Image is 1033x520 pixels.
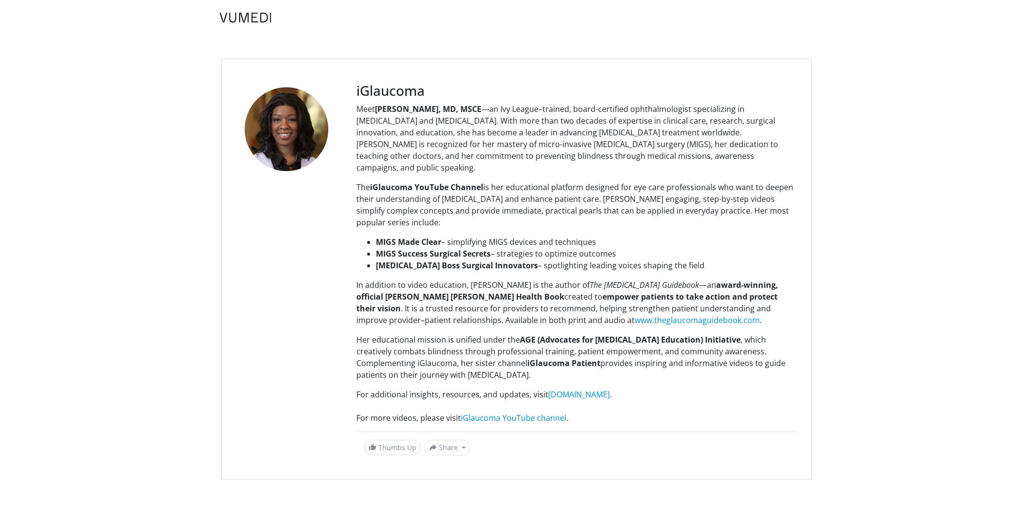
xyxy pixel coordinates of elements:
em: The [MEDICAL_DATA] Guidebook [590,280,699,290]
p: In addition to video education, [PERSON_NAME] is the author of —an created to . It is a trusted r... [356,279,798,326]
a: Thumbs Up [364,440,421,455]
li: – simplifying MIGS devices and techniques [376,236,798,248]
a: [DOMAIN_NAME] [548,389,610,400]
a: iGlaucoma YouTube channel [461,412,566,423]
strong: iGlaucoma Patient [527,358,600,368]
div: For more videos, please visit . [356,412,798,424]
p: Meet —an Ivy League–trained, board-certified ophthalmologist specializing in [MEDICAL_DATA] and [... [356,103,798,173]
strong: iGlaucoma YouTube Channel [370,182,483,193]
strong: MIGS Success Surgical Secrets [376,248,491,259]
strong: empower patients to take action and protect their vision [356,291,778,314]
strong: [MEDICAL_DATA] Boss Surgical Innovators [376,260,538,271]
p: The is her educational platform designed for eye care professionals who want to deepen their unde... [356,181,798,228]
p: Her educational mission is unified under the , which creatively combats blindness through profess... [356,334,798,381]
div: For additional insights, resources, and updates, visit . [356,389,798,400]
button: Share [425,440,470,455]
strong: [PERSON_NAME], MD, MSCE [375,104,481,114]
strong: MIGS Made Clear [376,237,441,247]
h3: iGlaucoma [356,83,798,99]
li: – strategies to optimize outcomes [376,248,798,260]
strong: AGE (Advocates for [MEDICAL_DATA] Education) Initiative [520,334,741,345]
img: VuMedi Logo [220,13,271,22]
strong: award-winning, official [PERSON_NAME] [PERSON_NAME] Health Book [356,280,778,302]
a: www.theglaucomaguidebook.com [635,315,760,325]
li: – spotlighting leading voices shaping the field [376,260,798,271]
